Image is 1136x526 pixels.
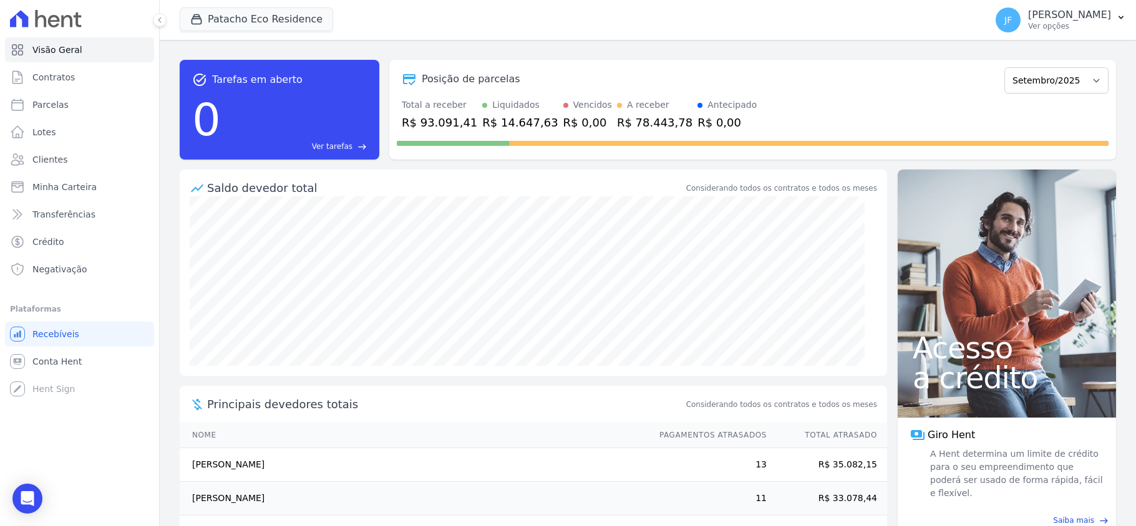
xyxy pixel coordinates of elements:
[180,482,648,515] td: [PERSON_NAME]
[32,263,87,275] span: Negativação
[32,236,64,248] span: Crédito
[212,72,303,87] span: Tarefas em aberto
[686,399,877,410] span: Considerando todos os contratos e todos os meses
[32,44,82,56] span: Visão Geral
[648,482,767,515] td: 11
[192,72,207,87] span: task_alt
[180,448,648,482] td: [PERSON_NAME]
[5,229,154,254] a: Crédito
[573,98,612,112] div: Vencidos
[686,183,877,194] div: Considerando todos os contratos e todos os meses
[422,72,520,87] div: Posição de parcelas
[32,208,95,221] span: Transferências
[767,423,887,448] th: Total Atrasado
[180,423,648,448] th: Nome
[905,515,1109,526] a: Saiba mais east
[697,114,757,131] div: R$ 0,00
[12,484,42,514] div: Open Intercom Messenger
[482,114,558,131] div: R$ 14.647,63
[1028,9,1111,21] p: [PERSON_NAME]
[32,328,79,340] span: Recebíveis
[5,202,154,227] a: Transferências
[207,396,684,413] span: Principais devedores totais
[402,114,477,131] div: R$ 93.091,41
[627,98,669,112] div: A receber
[648,448,767,482] td: 13
[32,181,97,193] span: Minha Carteira
[32,153,67,166] span: Clientes
[1053,515,1094,526] span: Saiba mais
[207,179,684,196] div: Saldo devedor total
[5,175,154,199] a: Minha Carteira
[1028,21,1111,31] p: Ver opções
[928,428,975,442] span: Giro Hent
[913,363,1101,393] span: a crédito
[5,257,154,282] a: Negativação
[767,482,887,515] td: R$ 33.078,44
[5,322,154,347] a: Recebíveis
[767,448,887,482] td: R$ 35.082,15
[5,147,154,172] a: Clientes
[5,37,154,62] a: Visão Geral
[1099,516,1109,525] span: east
[707,98,757,112] div: Antecipado
[5,65,154,90] a: Contratos
[226,141,367,152] a: Ver tarefas east
[648,423,767,448] th: Pagamentos Atrasados
[312,141,352,152] span: Ver tarefas
[32,98,69,111] span: Parcelas
[402,98,477,112] div: Total a receber
[563,114,612,131] div: R$ 0,00
[928,447,1104,500] span: A Hent determina um limite de crédito para o seu empreendimento que poderá ser usado de forma ráp...
[357,142,367,151] span: east
[180,7,333,31] button: Patacho Eco Residence
[986,2,1136,37] button: JF [PERSON_NAME] Ver opções
[32,355,82,368] span: Conta Hent
[617,114,692,131] div: R$ 78.443,78
[492,98,540,112] div: Liquidados
[10,302,149,317] div: Plataformas
[913,333,1101,363] span: Acesso
[32,71,75,84] span: Contratos
[32,126,56,138] span: Lotes
[5,349,154,374] a: Conta Hent
[5,92,154,117] a: Parcelas
[5,120,154,145] a: Lotes
[192,87,221,152] div: 0
[1004,16,1012,24] span: JF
